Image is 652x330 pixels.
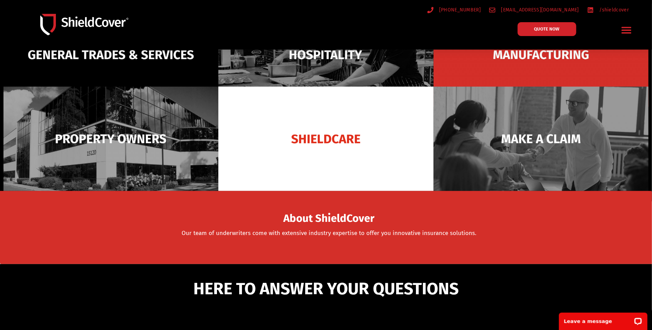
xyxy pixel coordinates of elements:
span: [EMAIL_ADDRESS][DOMAIN_NAME] [500,6,579,14]
a: Our team of underwriters come with extensive industry expertise to offer you innovative insurance... [182,229,477,237]
div: Menu Toggle [618,22,635,38]
iframe: LiveChat chat widget [554,308,652,330]
a: [PHONE_NUMBER] [427,6,481,14]
span: QUOTE NOW [534,27,560,31]
span: /shieldcover [598,6,629,14]
a: /shieldcover [587,6,629,14]
h5: HERE TO ANSWER YOUR QUESTIONS [98,280,554,297]
a: QUOTE NOW [518,22,576,36]
img: Shield-Cover-Underwriting-Australia-logo-full [40,14,128,35]
span: [PHONE_NUMBER] [437,6,481,14]
a: About ShieldCover [284,216,375,223]
span: About ShieldCover [284,214,375,223]
a: [EMAIL_ADDRESS][DOMAIN_NAME] [489,6,579,14]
